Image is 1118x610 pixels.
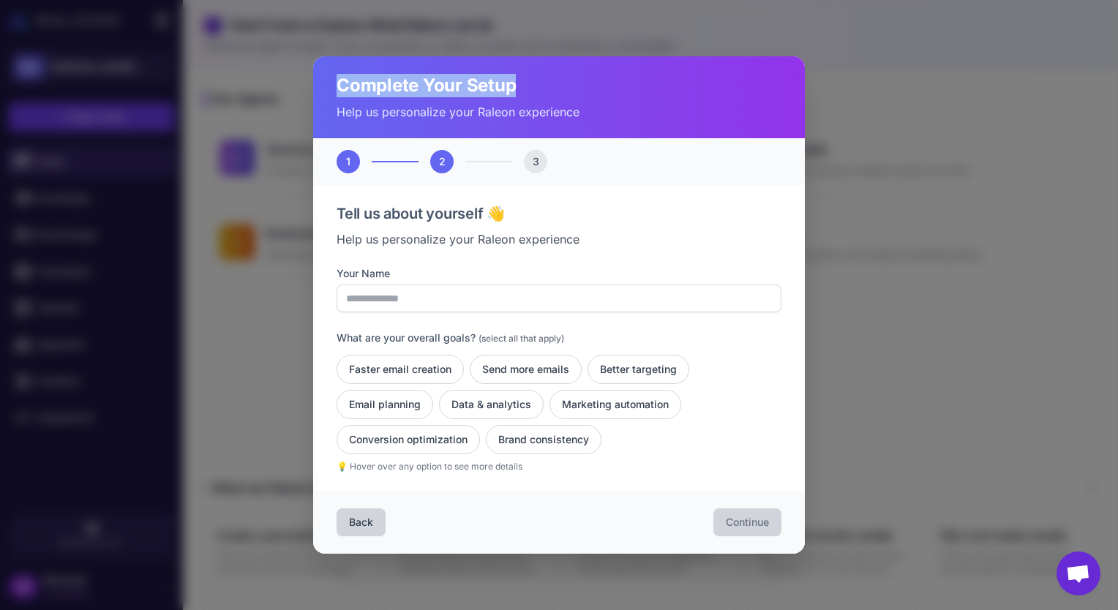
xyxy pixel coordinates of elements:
[726,515,769,530] span: Continue
[337,103,781,121] p: Help us personalize your Raleon experience
[524,150,547,173] div: 3
[588,355,689,384] button: Better targeting
[337,230,781,248] p: Help us personalize your Raleon experience
[337,460,781,473] p: 💡 Hover over any option to see more details
[337,508,386,536] button: Back
[337,74,781,97] h2: Complete Your Setup
[337,331,476,344] span: What are your overall goals?
[1057,551,1100,595] div: Open chat
[713,508,781,536] button: Continue
[337,150,360,173] div: 1
[337,266,781,282] label: Your Name
[337,203,781,225] h3: Tell us about yourself 👋
[549,390,681,419] button: Marketing automation
[470,355,582,384] button: Send more emails
[439,390,544,419] button: Data & analytics
[430,150,454,173] div: 2
[486,425,601,454] button: Brand consistency
[337,425,480,454] button: Conversion optimization
[337,355,464,384] button: Faster email creation
[337,390,433,419] button: Email planning
[479,333,564,344] span: (select all that apply)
